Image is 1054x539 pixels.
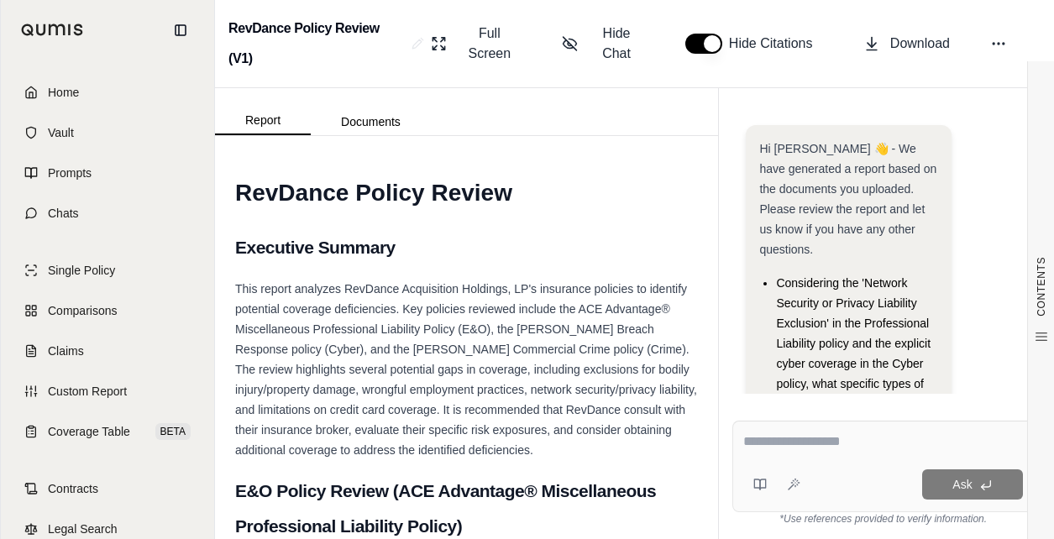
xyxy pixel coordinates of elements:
span: BETA [155,423,191,440]
h2: RevDance Policy Review (V1) [228,13,405,74]
span: Hi [PERSON_NAME] 👋 - We have generated a report based on the documents you uploaded. Please revie... [759,142,936,256]
a: Chats [11,195,204,232]
span: Download [890,34,950,54]
button: Ask [922,469,1023,500]
span: Comparisons [48,302,117,319]
span: Ask [952,478,972,491]
button: Documents [311,108,431,135]
span: Considering the 'Network Security or Privacy Liability Exclusion' in the Professional Liability p... [776,276,931,471]
span: Full Screen [457,24,522,64]
span: Hide Citations [729,34,823,54]
a: Home [11,74,204,111]
span: Chats [48,205,79,222]
span: Coverage Table [48,423,130,440]
img: Qumis Logo [21,24,84,36]
a: Contracts [11,470,204,507]
span: Prompts [48,165,92,181]
span: Legal Search [48,521,118,537]
span: Claims [48,343,84,359]
button: Hide Chat [555,17,652,71]
button: Report [215,107,311,135]
h2: Executive Summary [235,230,698,265]
a: Custom Report [11,373,204,410]
span: This report analyzes RevDance Acquisition Holdings, LP's insurance policies to identify potential... [235,282,697,457]
h1: RevDance Policy Review [235,170,698,217]
span: Contracts [48,480,98,497]
a: Comparisons [11,292,204,329]
span: Single Policy [48,262,115,279]
a: Coverage TableBETA [11,413,204,450]
span: Hide Chat [588,24,645,64]
a: Vault [11,114,204,151]
button: Download [857,27,957,60]
span: Custom Report [48,383,127,400]
div: *Use references provided to verify information. [732,512,1034,526]
span: Vault [48,124,74,141]
a: Claims [11,332,204,369]
button: Full Screen [424,17,528,71]
span: Home [48,84,79,101]
button: Collapse sidebar [167,17,194,44]
a: Prompts [11,154,204,191]
span: CONTENTS [1035,257,1048,317]
a: Single Policy [11,252,204,289]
